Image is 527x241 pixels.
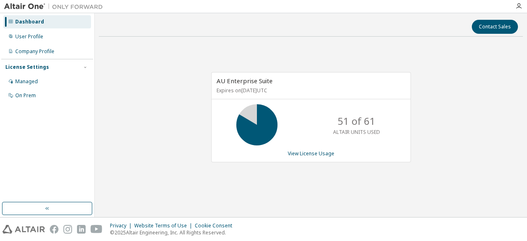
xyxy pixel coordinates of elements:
[472,20,518,34] button: Contact Sales
[333,129,380,136] p: ALTAIR UNITS USED
[110,229,237,236] p: © 2025 Altair Engineering, Inc. All Rights Reserved.
[15,48,54,55] div: Company Profile
[288,150,334,157] a: View License Usage
[110,222,134,229] div: Privacy
[134,222,195,229] div: Website Terms of Use
[338,114,375,128] p: 51 of 61
[217,87,403,94] p: Expires on [DATE] UTC
[15,19,44,25] div: Dashboard
[50,225,58,234] img: facebook.svg
[15,92,36,99] div: On Prem
[195,222,237,229] div: Cookie Consent
[217,77,273,85] span: AU Enterprise Suite
[5,64,49,70] div: License Settings
[91,225,103,234] img: youtube.svg
[15,78,38,85] div: Managed
[77,225,86,234] img: linkedin.svg
[2,225,45,234] img: altair_logo.svg
[4,2,107,11] img: Altair One
[63,225,72,234] img: instagram.svg
[15,33,43,40] div: User Profile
